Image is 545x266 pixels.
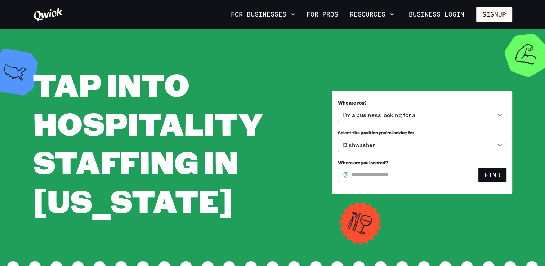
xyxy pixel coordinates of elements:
[338,100,367,106] span: Who are you?
[338,130,414,136] span: Select the position you’re looking for
[478,168,506,183] button: Find
[476,7,512,22] button: Signup
[33,63,263,221] span: Tap into Hospitality Staffing in [US_STATE]
[338,138,506,152] div: Dishwasher
[347,8,397,21] button: Resources
[403,7,470,22] a: Business Login
[338,108,506,122] div: I’m a business looking for a
[228,8,298,21] button: For Businesses
[304,8,341,21] a: For Pros
[338,160,388,165] span: Where are you located?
